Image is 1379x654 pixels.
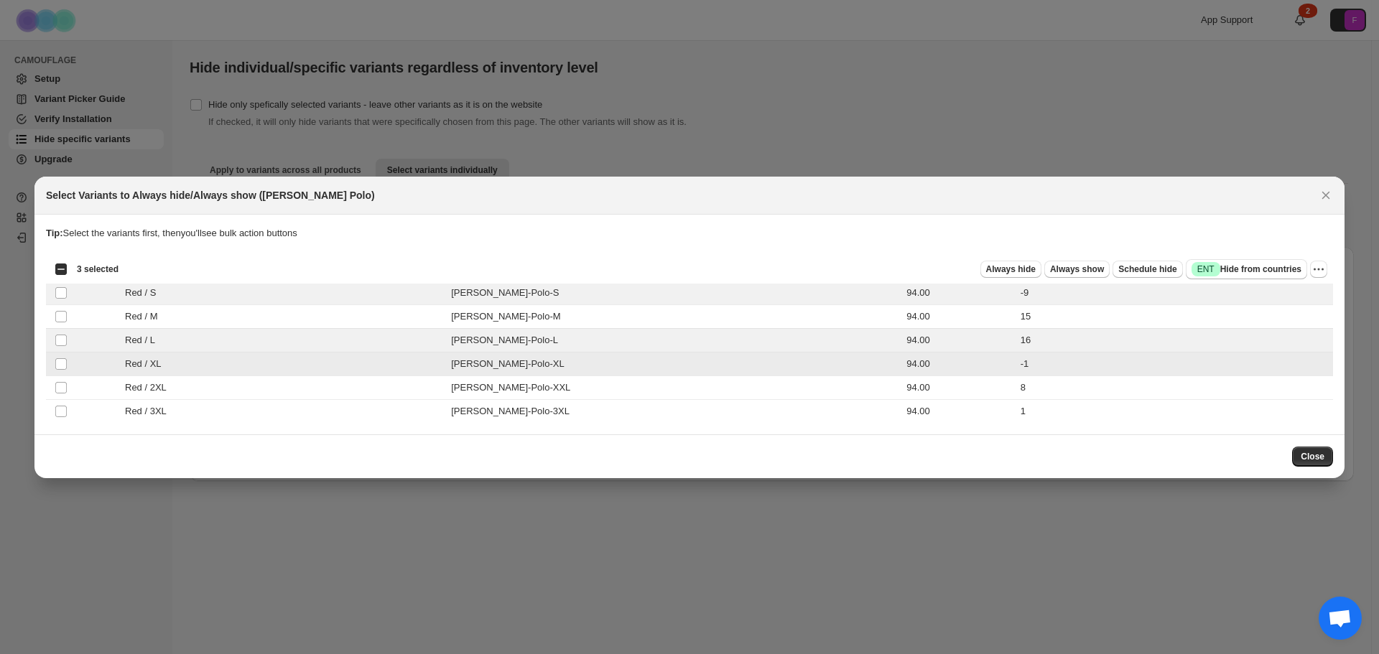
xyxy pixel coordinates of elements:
[447,328,902,352] td: [PERSON_NAME]-Polo-L
[125,286,164,300] span: Red / S
[125,333,162,347] span: Red / L
[1197,263,1215,275] span: ENT
[1186,259,1307,279] button: SuccessENTHide from countries
[1016,328,1333,352] td: 16
[902,281,1016,304] td: 94.00
[125,404,174,419] span: Red / 3XL
[447,375,902,399] td: [PERSON_NAME]-Polo-XXL
[1292,447,1333,467] button: Close
[902,352,1016,375] td: 94.00
[1113,261,1182,278] button: Schedule hide
[1192,262,1301,276] span: Hide from countries
[1016,281,1333,304] td: -9
[1316,185,1336,205] button: Close
[447,304,902,328] td: [PERSON_NAME]-Polo-M
[902,399,1016,423] td: 94.00
[125,380,174,395] span: Red / 2XL
[125,309,165,324] span: Red / M
[1301,451,1324,462] span: Close
[77,263,119,275] span: 3 selected
[980,261,1041,278] button: Always hide
[1044,261,1110,278] button: Always show
[986,263,1036,275] span: Always hide
[1016,352,1333,375] td: -1
[1050,263,1104,275] span: Always show
[447,352,902,375] td: [PERSON_NAME]-Polo-XL
[1016,304,1333,328] td: 15
[902,304,1016,328] td: 94.00
[902,375,1016,399] td: 94.00
[125,357,169,371] span: Red / XL
[1016,375,1333,399] td: 8
[46,226,1333,240] p: Select the variants first, then you'll see bulk action buttons
[1319,597,1362,640] div: Open chat
[46,228,63,238] strong: Tip:
[902,328,1016,352] td: 94.00
[1016,399,1333,423] td: 1
[46,188,375,202] h2: Select Variants to Always hide/Always show ([PERSON_NAME] Polo)
[447,399,902,423] td: [PERSON_NAME]-Polo-3XL
[1118,263,1176,275] span: Schedule hide
[447,281,902,304] td: [PERSON_NAME]-Polo-S
[1310,261,1327,278] button: More actions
